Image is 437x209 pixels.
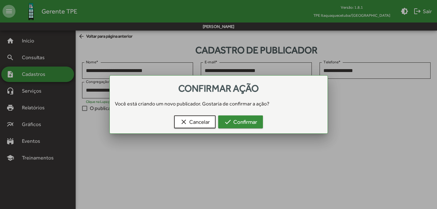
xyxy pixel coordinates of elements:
button: Cancelar [174,115,216,128]
div: Você está criando um novo publicador. Gostaria de confirmar a ação? [110,100,328,108]
mat-icon: clear [180,118,188,126]
mat-icon: check [224,118,232,126]
span: Confirmar ação [178,83,259,94]
span: Confirmar [224,116,257,128]
button: Confirmar [218,115,263,128]
span: Cancelar [180,116,210,128]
